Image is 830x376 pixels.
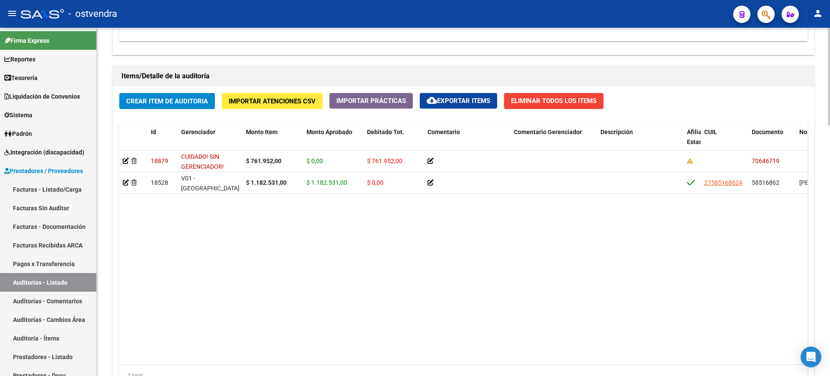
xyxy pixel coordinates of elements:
span: Eliminar Todos los Items [511,97,597,105]
span: Exportar Items [427,97,490,105]
datatable-header-cell: Gerenciador [178,123,243,161]
button: Eliminar Todos los Items [504,93,603,109]
button: Crear Item de Auditoria [119,93,215,109]
span: Comentario [428,129,460,135]
div: Open Intercom Messenger [801,347,821,367]
datatable-header-cell: Monto Item [243,123,303,161]
span: CUIL [704,129,717,135]
span: Documento [752,129,783,135]
span: Id [151,129,156,135]
span: Comentario Gerenciador [514,129,582,135]
strong: $ 1.182.531,00 [246,179,287,186]
span: Afiliado Estado [687,129,709,145]
span: CUIDADO! SIN GERENCIADOR! [181,153,224,170]
span: $ 0,00 [306,157,323,164]
span: 70646719 [752,157,779,164]
button: Exportar Items [420,93,497,109]
datatable-header-cell: Descripción [597,123,683,161]
span: Monto Aprobado [306,129,352,135]
mat-icon: cloud_download [427,95,437,106]
span: Importar Atenciones CSV [229,97,316,105]
span: Prestadores / Proveedores [4,166,83,176]
strong: $ 761.952,00 [246,157,281,164]
span: - ostvendra [68,4,117,23]
datatable-header-cell: CUIL [701,123,748,161]
span: 27585168624 [704,179,742,186]
span: Importar Prácticas [336,97,406,105]
span: Crear Item de Auditoria [126,97,208,105]
datatable-header-cell: Id [147,123,178,161]
span: Firma Express [4,36,49,45]
span: Liquidación de Convenios [4,92,80,101]
button: Importar Atenciones CSV [222,93,322,109]
span: $ 0,00 [367,179,383,186]
datatable-header-cell: Afiliado Estado [683,123,701,161]
datatable-header-cell: Monto Aprobado [303,123,364,161]
span: Tesorería [4,73,38,83]
datatable-header-cell: Documento [748,123,796,161]
span: $ 761.952,00 [367,157,402,164]
span: Integración (discapacidad) [4,148,84,157]
mat-icon: menu [7,8,17,19]
span: 18528 [151,179,168,186]
h1: Items/Detalle de la auditoría [121,69,805,83]
span: Reportes [4,55,35,64]
button: Importar Prácticas [329,93,413,109]
span: Gerenciador [181,129,215,135]
span: V01 - [GEOGRAPHIC_DATA] [181,175,239,192]
span: Padrón [4,129,32,138]
span: 18879 [151,157,168,164]
datatable-header-cell: Comentario Gerenciador [511,123,597,161]
span: Descripción [600,129,633,135]
span: 58516862 [752,179,779,186]
span: Monto Item [246,129,278,135]
datatable-header-cell: Debitado Tot. [364,123,424,161]
mat-icon: person [813,8,823,19]
span: Debitado Tot. [367,129,404,135]
span: Sistema [4,110,32,120]
datatable-header-cell: Comentario [424,123,511,161]
span: $ 1.182.531,00 [306,179,347,186]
